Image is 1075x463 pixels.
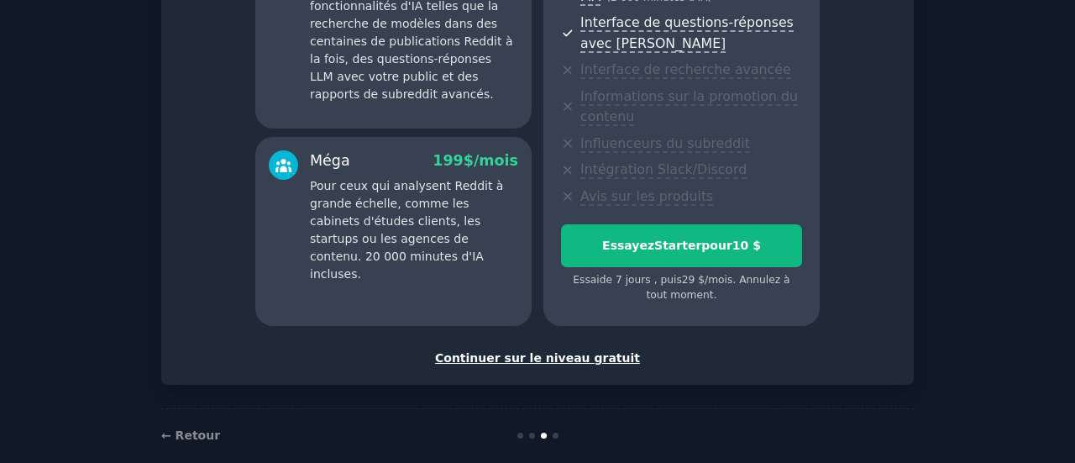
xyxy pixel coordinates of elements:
font: 29 $ [682,274,705,286]
font: Essai [573,274,599,286]
font: Continuer sur le niveau gratuit [435,351,640,365]
font: de 7 jours , puis [600,274,682,286]
font: . Annulez à tout moment. [646,274,789,301]
font: /mois [705,274,732,286]
font: Méga [310,152,350,169]
font: Interface de recherche avancée [580,61,790,77]
font: Intégration Slack/Discord [580,161,747,177]
font: 10 $ [732,239,761,252]
font: /mois [474,152,518,169]
button: EssayezStarterpour10 $ [561,224,802,267]
font: Interface de questions-réponses avec [PERSON_NAME] [580,14,794,51]
font: Informations sur la promotion du contenu [580,88,798,125]
font: Influenceurs du subreddit [580,135,750,151]
font: 199 [433,152,464,169]
font: Pour ceux qui analysent Reddit à grande échelle, comme les cabinets d'études clients, les startup... [310,179,503,281]
font: Essayez [602,239,654,252]
a: ← Retour [161,429,220,442]
font: pour [701,239,732,252]
font: Avis sur les produits [580,188,713,204]
font: $ [464,152,474,169]
font: Starter [654,239,701,252]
